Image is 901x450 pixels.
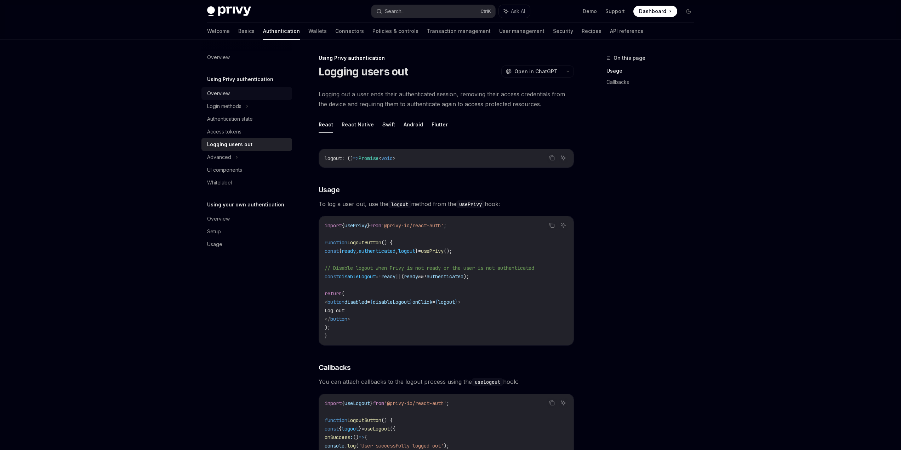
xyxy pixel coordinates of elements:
[444,222,446,229] span: ;
[370,299,373,305] span: {
[353,434,359,440] span: ()
[398,248,415,254] span: logout
[308,23,327,40] a: Wallets
[201,176,292,189] a: Whitelabel
[359,434,364,440] span: =>
[325,333,327,339] span: }
[367,299,370,305] span: =
[359,248,395,254] span: authenticated
[325,290,342,297] span: return
[339,248,342,254] span: {
[207,115,253,123] div: Authentication state
[359,155,378,161] span: Promise
[207,75,273,84] h5: Using Privy authentication
[325,400,342,406] span: import
[361,426,364,432] span: =
[342,290,344,297] span: (
[373,400,384,406] span: from
[427,273,463,280] span: authenticated
[614,54,645,62] span: On this page
[463,273,469,280] span: );
[339,426,342,432] span: {
[683,6,694,17] button: Toggle dark mode
[344,400,370,406] span: useLogout
[606,65,700,76] a: Usage
[559,153,568,163] button: Ask AI
[201,51,292,64] a: Overview
[325,239,347,246] span: function
[395,248,398,254] span: ,
[319,55,574,62] div: Using Privy authentication
[207,127,241,136] div: Access tokens
[376,273,378,280] span: =
[347,417,381,423] span: LogoutButton
[342,248,356,254] span: ready
[421,248,444,254] span: usePrivy
[559,398,568,408] button: Ask AI
[432,116,448,133] button: Flutter
[547,221,557,230] button: Copy the contents from the code block
[438,299,455,305] span: logout
[319,377,574,387] span: You can attach callbacks to the logout process using the hook:
[367,222,370,229] span: }
[207,102,241,110] div: Login methods
[327,299,344,305] span: button
[325,443,344,449] span: console
[511,8,525,15] span: Ask AI
[319,116,333,133] button: React
[356,443,359,449] span: (
[415,248,418,254] span: }
[444,248,452,254] span: ();
[342,222,344,229] span: {
[342,426,359,432] span: logout
[207,153,231,161] div: Advanced
[410,299,412,305] span: }
[605,8,625,15] a: Support
[325,155,342,161] span: logout
[325,434,350,440] span: onSuccess
[342,116,374,133] button: React Native
[427,23,491,40] a: Transaction management
[404,273,418,280] span: ready
[446,400,449,406] span: ;
[201,138,292,151] a: Logging users out
[384,400,446,406] span: '@privy-io/react-auth'
[370,400,373,406] span: }
[201,238,292,251] a: Usage
[370,222,381,229] span: from
[344,222,367,229] span: usePrivy
[559,221,568,230] button: Ask AI
[359,443,444,449] span: 'User successfully logged out'
[207,89,230,98] div: Overview
[418,273,424,280] span: &&
[201,225,292,238] a: Setup
[456,200,485,208] code: usePrivy
[583,8,597,15] a: Demo
[325,426,339,432] span: const
[319,185,340,195] span: Usage
[501,65,562,78] button: Open in ChatGPT
[373,299,410,305] span: disableLogout
[344,299,367,305] span: disabled
[547,153,557,163] button: Copy the contents from the code block
[342,400,344,406] span: {
[388,200,411,208] code: logout
[207,23,230,40] a: Welcome
[325,248,339,254] span: const
[201,113,292,125] a: Authentication state
[639,8,666,15] span: Dashboard
[418,248,421,254] span: =
[347,239,381,246] span: LogoutButton
[359,426,361,432] span: }
[378,273,381,280] span: !
[378,155,381,161] span: <
[207,227,221,236] div: Setup
[347,316,350,322] span: >
[325,307,344,314] span: Log out
[207,178,232,187] div: Whitelabel
[319,199,574,209] span: To log a user out, use the method from the hook:
[393,155,395,161] span: >
[458,299,461,305] span: >
[344,443,347,449] span: .
[514,68,558,75] span: Open in ChatGPT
